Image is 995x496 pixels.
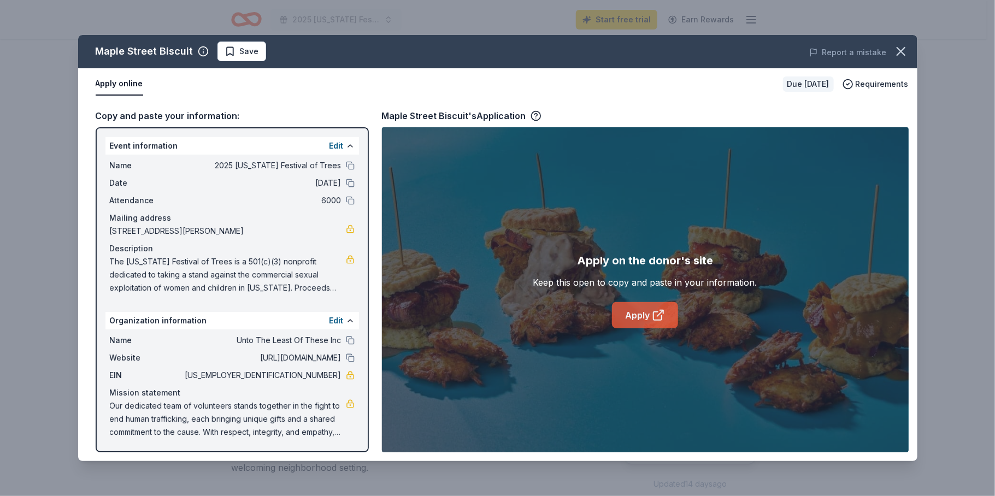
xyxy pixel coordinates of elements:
div: Due [DATE] [783,76,834,92]
span: [US_EMPLOYER_IDENTIFICATION_NUMBER] [183,369,342,382]
div: Organization information [105,312,359,329]
button: Edit [329,314,344,327]
span: Name [110,159,183,172]
span: Unto The Least Of These Inc [183,334,342,347]
span: Attendance [110,194,183,207]
span: Name [110,334,183,347]
div: Apply on the donor's site [577,252,713,269]
span: [URL][DOMAIN_NAME] [183,351,342,364]
button: Requirements [843,78,909,91]
div: Maple Street Biscuit's Application [382,109,541,123]
button: Edit [329,139,344,152]
div: Mailing address [110,211,355,225]
div: Maple Street Biscuit [96,43,193,60]
button: Report a mistake [809,46,887,59]
div: Copy and paste your information: [96,109,369,123]
div: Keep this open to copy and paste in your information. [533,276,757,289]
span: [STREET_ADDRESS][PERSON_NAME] [110,225,346,238]
span: Save [240,45,259,58]
span: Date [110,176,183,190]
button: Apply online [96,73,143,96]
span: Requirements [856,78,909,91]
span: 2025 [US_STATE] Festival of Trees [183,159,342,172]
span: The [US_STATE] Festival of Trees is a 501(c)(3) nonprofit dedicated to taking a stand against the... [110,255,346,294]
div: Mission statement [110,386,355,399]
span: Website [110,351,183,364]
div: Event information [105,137,359,155]
div: Description [110,242,355,255]
a: Apply [612,302,678,328]
span: Our dedicated team of volunteers stands together in the fight to end human trafficking, each brin... [110,399,346,439]
span: EIN [110,369,183,382]
span: 6000 [183,194,342,207]
button: Save [217,42,266,61]
span: [DATE] [183,176,342,190]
